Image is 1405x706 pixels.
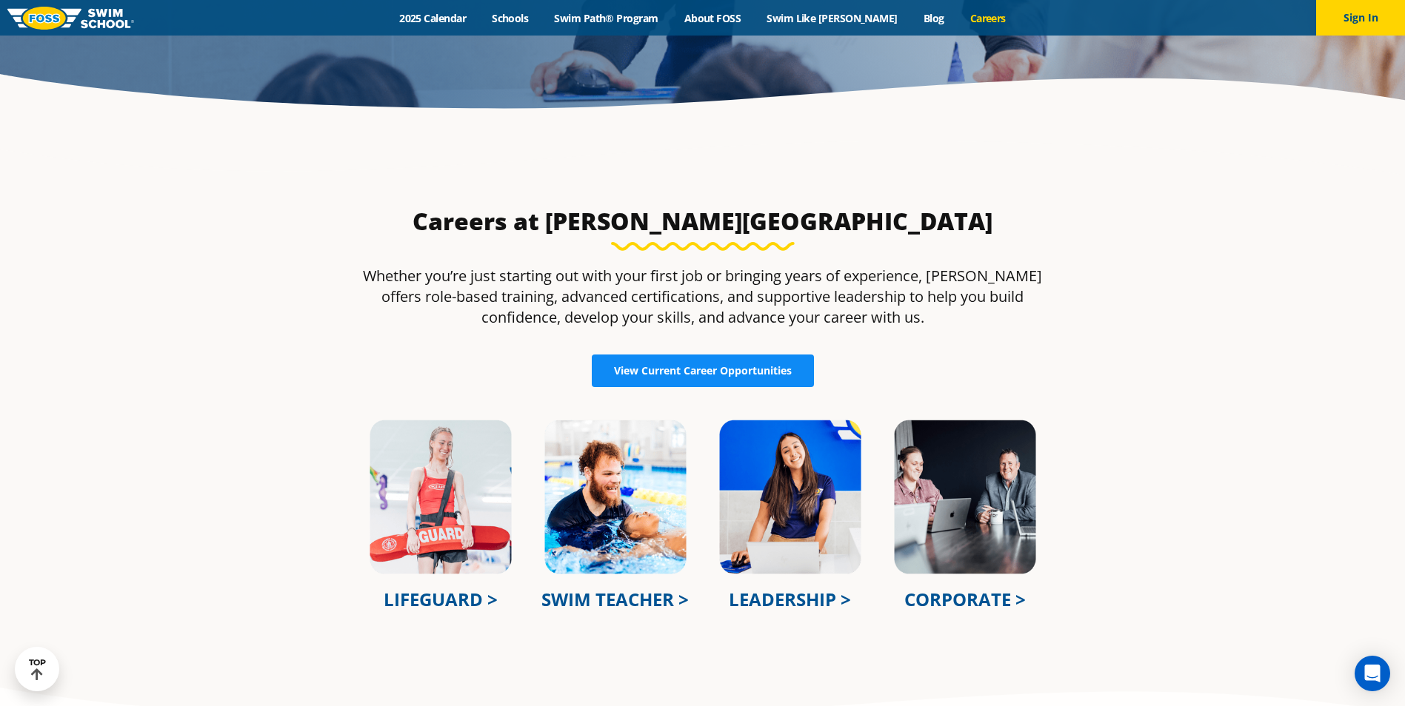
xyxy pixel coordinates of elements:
a: CORPORATE > [904,587,1026,611]
a: About FOSS [671,11,754,25]
span: View Current Career Opportunities [614,366,792,376]
a: 2025 Calendar [387,11,479,25]
p: Whether you’re just starting out with your first job or bringing years of experience, [PERSON_NAM... [353,266,1052,328]
a: Blog [910,11,957,25]
h3: Careers at [PERSON_NAME][GEOGRAPHIC_DATA] [353,206,1052,236]
div: TOP [29,658,46,681]
a: Careers [957,11,1018,25]
a: SWIM TEACHER > [541,587,689,611]
a: Schools [479,11,541,25]
a: Swim Path® Program [541,11,671,25]
a: View Current Career Opportunities [592,354,814,387]
img: FOSS Swim School Logo [7,7,134,30]
a: Swim Like [PERSON_NAME] [754,11,911,25]
div: Open Intercom Messenger [1355,656,1390,691]
a: LEADERSHIP > [729,587,851,611]
a: LIFEGUARD > [384,587,498,611]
